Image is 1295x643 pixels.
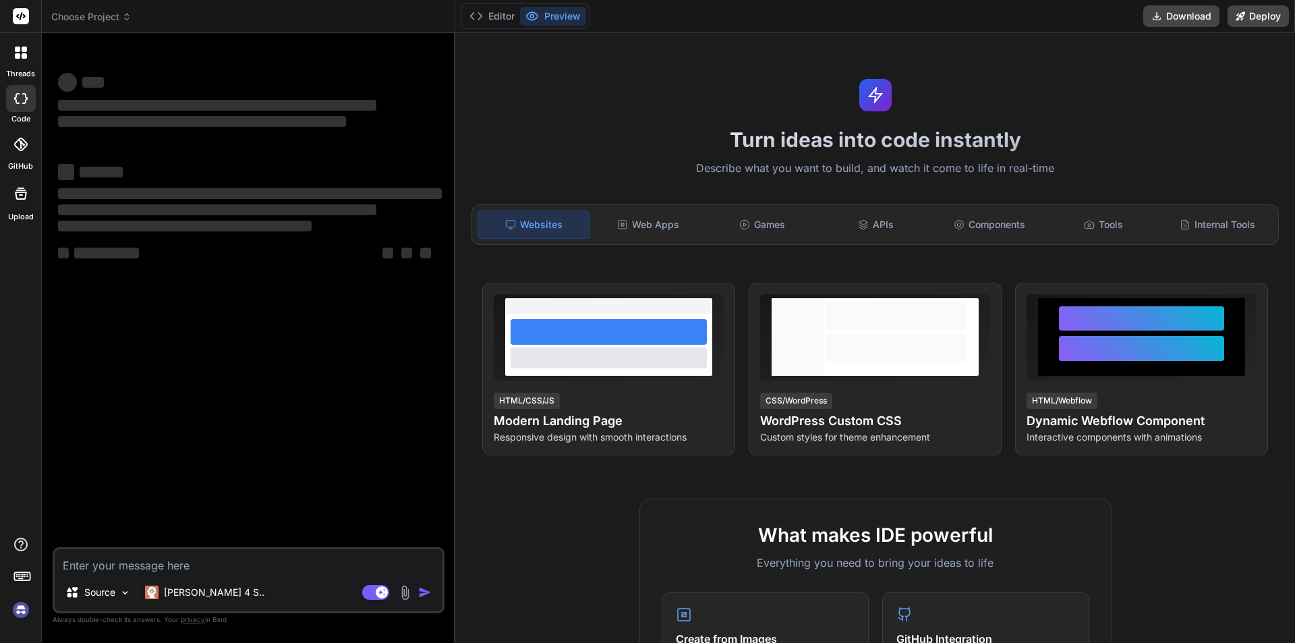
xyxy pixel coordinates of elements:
h4: WordPress Custom CSS [760,412,990,430]
p: Everything you need to bring your ideas to life [662,555,1089,571]
span: ‌ [58,248,69,258]
h4: Modern Landing Page [494,412,724,430]
div: APIs [820,211,931,239]
span: ‌ [80,167,123,177]
span: ‌ [58,221,312,231]
h2: What makes IDE powerful [662,521,1089,549]
span: Choose Project [51,10,132,24]
h1: Turn ideas into code instantly [463,128,1287,152]
img: Claude 4 Sonnet [145,586,159,599]
p: Always double-check its answers. Your in Bind [53,613,444,626]
label: threads [6,68,35,80]
div: Web Apps [593,211,704,239]
div: CSS/WordPress [760,393,832,409]
label: code [11,113,30,125]
div: Games [707,211,818,239]
p: [PERSON_NAME] 4 S.. [164,586,264,599]
div: Internal Tools [1161,211,1273,239]
button: Preview [520,7,586,26]
span: ‌ [82,77,104,88]
button: Editor [464,7,520,26]
p: Source [84,586,115,599]
img: icon [418,586,432,599]
span: ‌ [420,248,431,258]
button: Deploy [1228,5,1289,27]
span: ‌ [58,100,376,111]
div: Components [934,211,1045,239]
img: Pick Models [119,587,131,598]
p: Responsive design with smooth interactions [494,430,724,444]
span: ‌ [58,164,74,180]
span: ‌ [58,116,346,127]
button: Download [1143,5,1219,27]
span: ‌ [401,248,412,258]
div: HTML/CSS/JS [494,393,560,409]
label: Upload [8,211,34,223]
div: HTML/Webflow [1027,393,1097,409]
h4: Dynamic Webflow Component [1027,412,1257,430]
img: attachment [397,585,413,600]
p: Interactive components with animations [1027,430,1257,444]
span: ‌ [58,204,376,215]
span: ‌ [58,188,442,199]
span: privacy [181,615,205,623]
span: ‌ [58,73,77,92]
img: signin [9,598,32,621]
p: Describe what you want to build, and watch it come to life in real-time [463,160,1287,177]
div: Tools [1048,211,1159,239]
span: ‌ [74,248,139,258]
label: GitHub [8,161,33,172]
p: Custom styles for theme enhancement [760,430,990,444]
span: ‌ [382,248,393,258]
div: Websites [478,211,590,239]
